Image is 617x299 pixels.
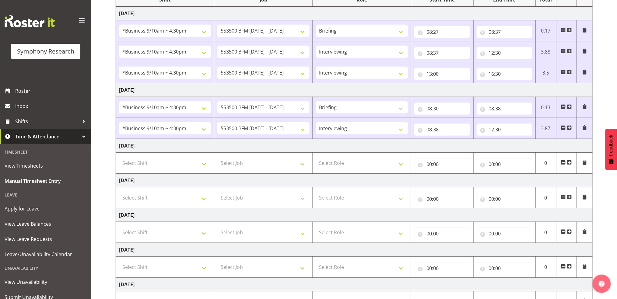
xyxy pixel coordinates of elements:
span: Inbox [15,102,88,111]
td: [DATE] [116,139,593,153]
input: Click to select... [414,26,470,38]
div: Unavailability [2,262,90,274]
input: Click to select... [414,123,470,136]
input: Click to select... [414,103,470,115]
input: Click to select... [477,26,532,38]
td: 3.88 [535,41,556,62]
a: View Timesheets [2,158,90,173]
td: [DATE] [116,83,593,97]
a: Leave/Unavailability Calendar [2,247,90,262]
td: 0 [535,153,556,174]
button: Feedback - Show survey [605,129,617,170]
div: Leave [2,189,90,201]
input: Click to select... [414,47,470,59]
input: Click to select... [477,262,532,274]
span: View Timesheets [5,161,87,170]
input: Click to select... [477,228,532,240]
input: Click to select... [414,262,470,274]
span: View Leave Requests [5,235,87,244]
td: 0.17 [535,20,556,41]
td: 0 [535,257,556,278]
span: Leave/Unavailability Calendar [5,250,87,259]
a: Apply for Leave [2,201,90,216]
td: [DATE] [116,174,593,187]
td: [DATE] [116,208,593,222]
a: Manual Timesheet Entry [2,173,90,189]
td: [DATE] [116,278,593,291]
td: 3.87 [535,118,556,139]
span: View Leave Balances [5,219,87,228]
span: View Unavailability [5,277,87,287]
span: Manual Timesheet Entry [5,176,87,186]
a: View Leave Requests [2,231,90,247]
td: 0 [535,187,556,208]
input: Click to select... [477,193,532,205]
span: Apply for Leave [5,204,87,213]
td: 3.5 [535,62,556,83]
span: Feedback [608,135,614,156]
td: 0 [535,222,556,243]
td: [DATE] [116,243,593,257]
span: Roster [15,86,88,96]
img: Rosterit website logo [5,15,55,27]
input: Click to select... [477,158,532,170]
div: Timesheet [2,146,90,158]
input: Click to select... [414,158,470,170]
input: Click to select... [477,123,532,136]
span: Shifts [15,117,79,126]
td: [DATE] [116,7,593,20]
img: help-xxl-2.png [599,281,605,287]
input: Click to select... [477,103,532,115]
input: Click to select... [477,47,532,59]
input: Click to select... [414,228,470,240]
input: Click to select... [414,68,470,80]
input: Click to select... [414,193,470,205]
a: View Leave Balances [2,216,90,231]
a: View Unavailability [2,274,90,290]
input: Click to select... [477,68,532,80]
span: Time & Attendance [15,132,79,141]
div: Symphony Research [17,47,74,56]
td: 0.13 [535,97,556,118]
